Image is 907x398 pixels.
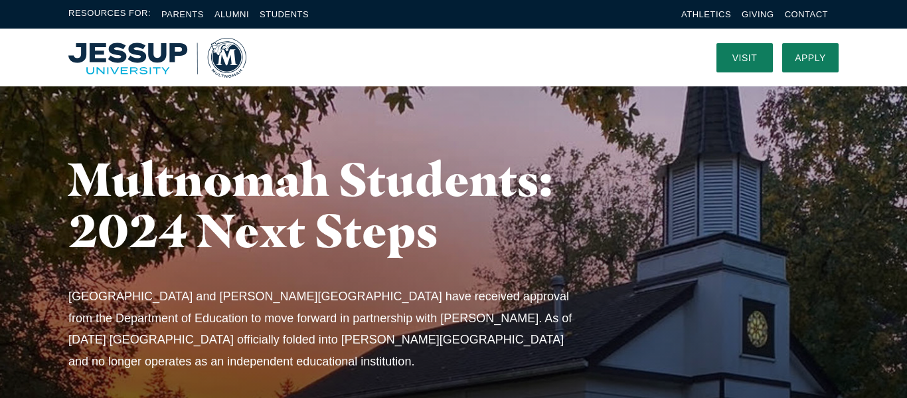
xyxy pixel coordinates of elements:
[260,9,309,19] a: Students
[782,43,839,72] a: Apply
[68,153,606,256] h1: Multnomah Students: 2024 Next Steps
[68,38,246,78] img: Multnomah University Logo
[68,7,151,22] span: Resources For:
[742,9,774,19] a: Giving
[716,43,773,72] a: Visit
[681,9,731,19] a: Athletics
[161,9,204,19] a: Parents
[785,9,828,19] a: Contact
[214,9,249,19] a: Alumni
[68,38,246,78] a: Home
[68,286,582,372] p: [GEOGRAPHIC_DATA] and [PERSON_NAME][GEOGRAPHIC_DATA] have received approval from the Department o...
